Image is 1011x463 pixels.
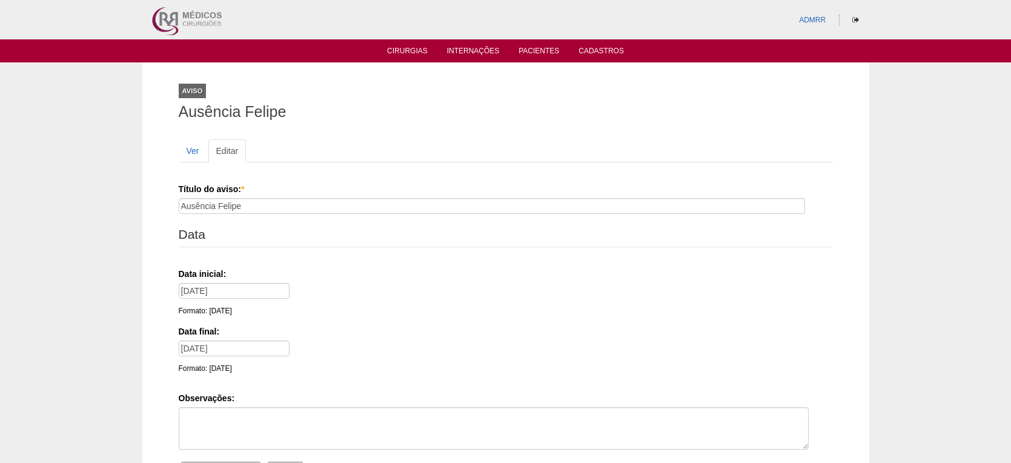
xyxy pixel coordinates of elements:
[179,183,833,195] label: Título do aviso:
[179,325,829,338] label: Data final:
[519,47,559,59] a: Pacientes
[179,268,829,280] label: Data inicial:
[179,139,207,162] a: Ver
[179,362,293,375] div: Formato: [DATE]
[241,184,244,194] span: Este campo é obrigatório.
[447,47,500,59] a: Internações
[179,305,293,317] div: Formato: [DATE]
[179,84,207,98] div: Aviso
[179,222,833,247] legend: Data
[179,392,833,404] label: Observações:
[578,47,624,59] a: Cadastros
[387,47,428,59] a: Cirurgias
[799,16,826,24] a: ADMRR
[852,16,859,24] i: Sair
[208,139,247,162] a: Editar
[179,104,833,119] h1: Ausência Felipe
